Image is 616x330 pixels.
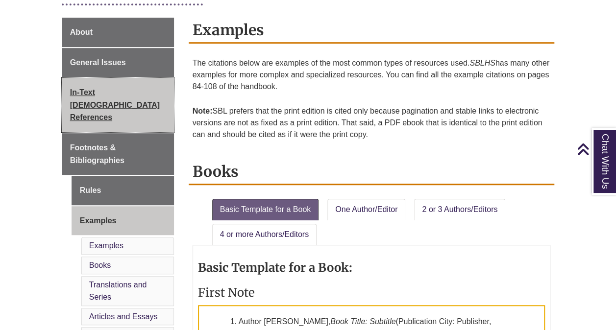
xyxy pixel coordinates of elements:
[327,199,405,220] a: One Author/Editor
[193,53,551,96] p: The citations below are examples of the most common types of resources used. has many other examp...
[72,206,174,236] a: Examples
[212,199,319,220] a: Basic Template for a Book
[62,133,174,175] a: Footnotes & Bibliographies
[70,28,93,36] span: About
[189,18,555,44] h2: Examples
[189,159,555,185] h2: Books
[62,18,174,47] a: About
[89,261,111,269] a: Books
[330,317,395,326] em: Book Title: Subtitle
[62,48,174,77] a: General Issues
[469,59,495,67] em: SBLHS
[193,101,551,144] p: SBL prefers that the print edition is cited only because pagination and stable links to electroni...
[414,199,505,220] a: 2 or 3 Authors/Editors
[70,58,126,67] span: General Issues
[89,241,123,250] a: Examples
[70,143,124,165] span: Footnotes & Bibliographies
[70,88,160,121] span: In-Text [DEMOGRAPHIC_DATA] References
[212,224,317,245] a: 4 or more Authors/Editors
[193,107,213,115] strong: Note:
[198,260,352,275] strong: Basic Template for a Book:
[89,281,147,302] a: Translations and Series
[577,142,614,156] a: Back to Top
[62,78,174,132] a: In-Text [DEMOGRAPHIC_DATA] References
[72,176,174,205] a: Rules
[89,312,158,321] a: Articles and Essays
[198,285,545,300] h3: First Note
